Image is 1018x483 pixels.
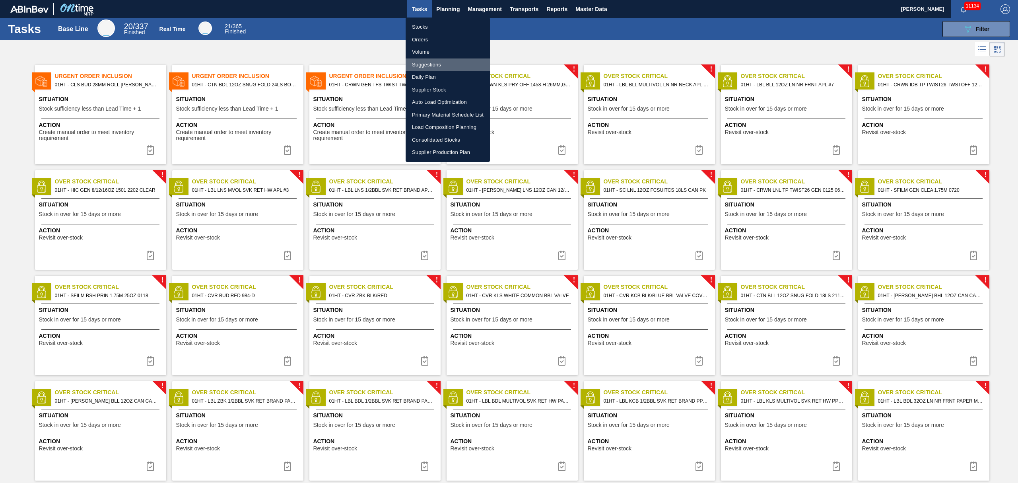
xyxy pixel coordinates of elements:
[406,121,490,134] a: Load Composition Planning
[406,33,490,46] a: Orders
[406,71,490,84] a: Daily Plan
[406,109,490,121] a: Primary Material Schedule List
[406,58,490,71] a: Suggestions
[406,84,490,96] a: Supplier Stock
[406,46,490,58] a: Volume
[406,96,490,109] a: Auto Load Optimization
[406,146,490,159] a: Supplier Production Plan
[406,134,490,146] a: Consolidated Stocks
[406,21,490,33] a: Stocks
